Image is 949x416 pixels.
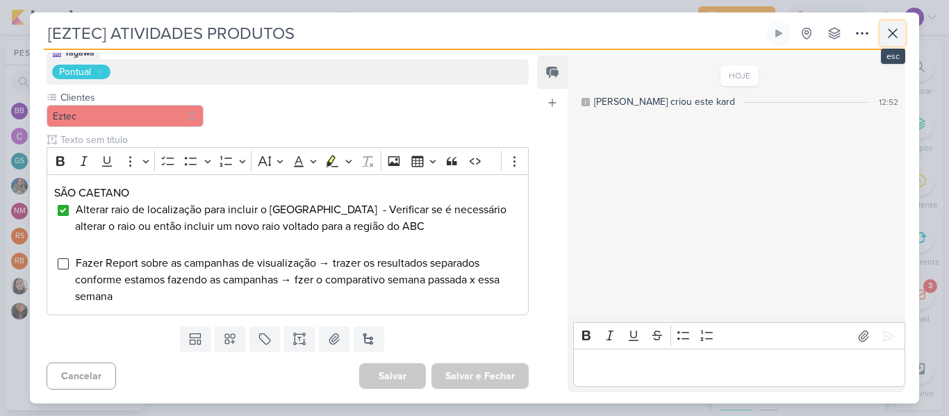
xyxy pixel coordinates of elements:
div: [PERSON_NAME] criou este kard [594,94,735,109]
button: Cancelar [47,363,116,390]
span: Alterar raio de localização para incluir o [GEOGRAPHIC_DATA] - Verificar se é necessário alterar ... [75,203,506,250]
div: esc [881,49,905,64]
div: Pontual [59,65,91,79]
button: Eztec [47,105,204,127]
p: SÃO CAETANO [54,185,521,201]
span: Fazer Report sobre as campanhas de visualização → trazer os resultados separados conforme estamos... [75,256,500,303]
div: 12:52 [879,96,898,108]
input: Kard Sem Título [44,21,764,46]
div: Editor editing area: main [573,349,905,387]
div: Editor toolbar [573,322,905,349]
div: Editor editing area: main [47,174,529,316]
input: Texto sem título [58,133,529,147]
div: Tagawa [65,47,94,59]
div: Editor toolbar [47,147,529,174]
div: Ligar relógio [773,28,784,39]
label: Clientes [59,90,204,105]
